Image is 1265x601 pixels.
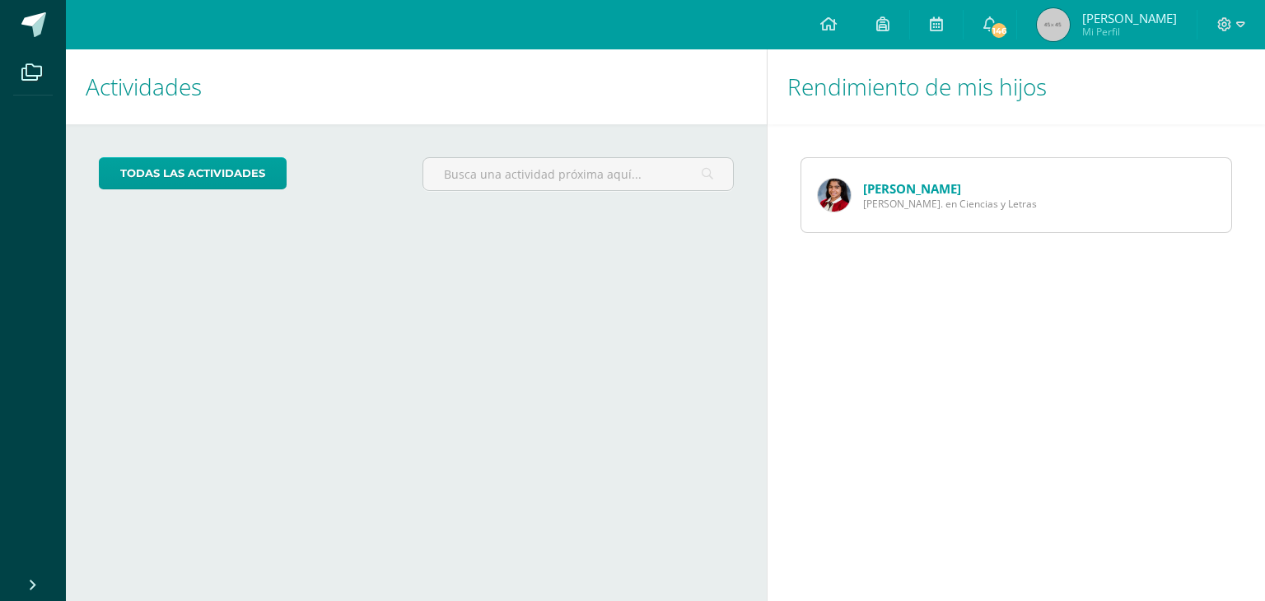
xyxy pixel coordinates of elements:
h1: Rendimiento de mis hijos [787,49,1245,124]
span: Mi Perfil [1082,25,1177,39]
img: 45x45 [1037,8,1070,41]
h1: Actividades [86,49,747,124]
span: 146 [990,21,1008,40]
input: Busca una actividad próxima aquí... [423,158,732,190]
a: todas las Actividades [99,157,287,189]
span: [PERSON_NAME] [1082,10,1177,26]
img: c5534e604004d192ff448427ee862576.png [818,179,851,212]
a: [PERSON_NAME] [863,180,961,197]
span: [PERSON_NAME]. en Ciencias y Letras [863,197,1037,211]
